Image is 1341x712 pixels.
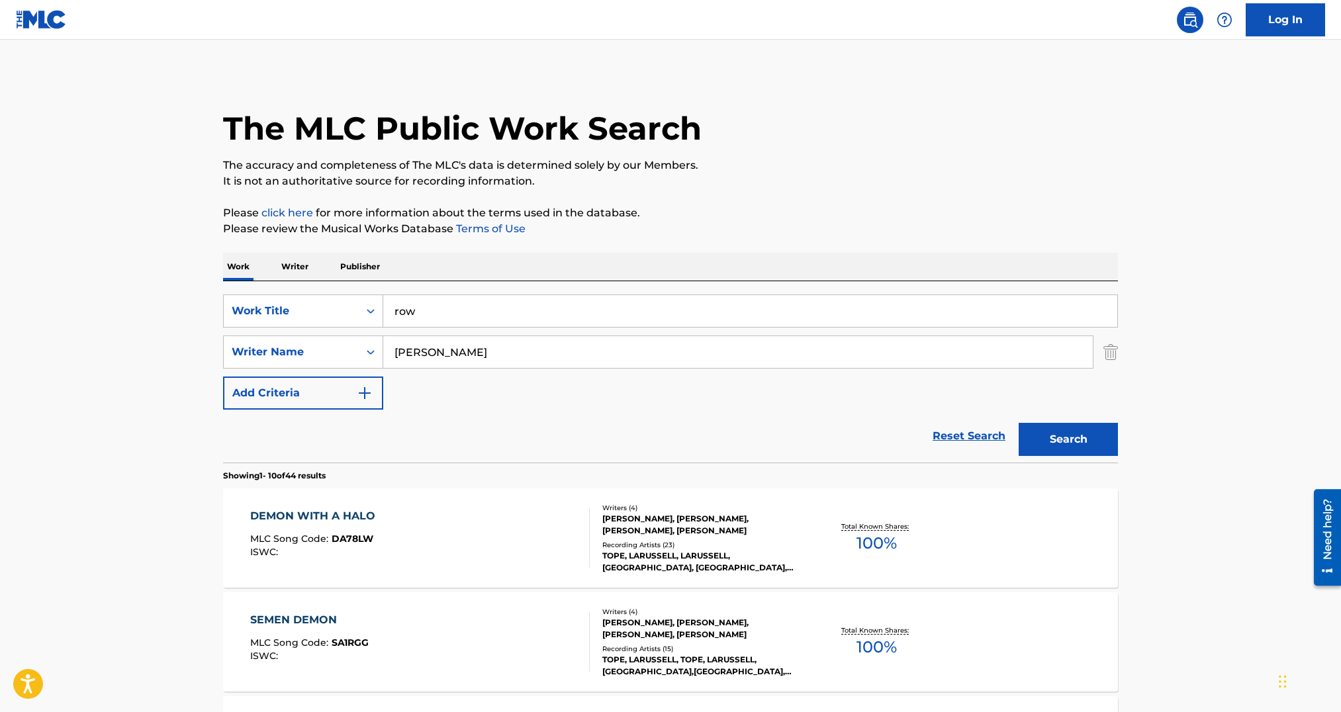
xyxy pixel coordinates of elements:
a: Log In [1246,3,1325,36]
a: Reset Search [926,422,1012,451]
div: Recording Artists ( 23 ) [602,540,802,550]
button: Add Criteria [223,377,383,410]
div: Writers ( 4 ) [602,503,802,513]
form: Search Form [223,294,1118,463]
span: MLC Song Code : [250,533,332,545]
div: Writers ( 4 ) [602,607,802,617]
a: Terms of Use [453,222,526,235]
div: TOPE, LARUSSELL, TOPE, LARUSSELL, [GEOGRAPHIC_DATA],[GEOGRAPHIC_DATA], [GEOGRAPHIC_DATA],[GEOGRAP... [602,654,802,678]
iframe: Chat Widget [1275,648,1341,712]
img: help [1217,12,1232,28]
p: The accuracy and completeness of The MLC's data is determined solely by our Members. [223,157,1118,173]
p: Please for more information about the terms used in the database. [223,205,1118,221]
p: It is not an authoritative source for recording information. [223,173,1118,189]
iframe: Resource Center [1304,484,1341,590]
p: Total Known Shares: [841,521,912,531]
h1: The MLC Public Work Search [223,109,702,148]
a: Public Search [1177,7,1203,33]
a: click here [261,206,313,219]
img: MLC Logo [16,10,67,29]
span: MLC Song Code : [250,637,332,648]
div: Writer Name [232,344,351,360]
a: SEMEN DEMONMLC Song Code:SA1RGGISWC:Writers (4)[PERSON_NAME], [PERSON_NAME], [PERSON_NAME], [PERS... [223,592,1118,691]
p: Please review the Musical Works Database [223,221,1118,237]
span: DA78LW [332,533,373,545]
div: Help [1211,7,1238,33]
span: 100 % [856,531,897,555]
img: Delete Criterion [1103,335,1118,369]
span: 100 % [856,635,897,659]
p: Total Known Shares: [841,625,912,635]
div: Recording Artists ( 15 ) [602,644,802,654]
div: SEMEN DEMON [250,612,369,628]
div: TOPE, LARUSSELL, LARUSSELL, [GEOGRAPHIC_DATA], [GEOGRAPHIC_DATA], [GEOGRAPHIC_DATA],[GEOGRAPHIC_D... [602,550,802,574]
div: [PERSON_NAME], [PERSON_NAME], [PERSON_NAME], [PERSON_NAME] [602,617,802,641]
div: [PERSON_NAME], [PERSON_NAME], [PERSON_NAME], [PERSON_NAME] [602,513,802,537]
div: DEMON WITH A HALO [250,508,382,524]
p: Showing 1 - 10 of 44 results [223,470,326,482]
p: Publisher [336,253,384,281]
span: SA1RGG [332,637,369,648]
p: Work [223,253,254,281]
a: DEMON WITH A HALOMLC Song Code:DA78LWISWC:Writers (4)[PERSON_NAME], [PERSON_NAME], [PERSON_NAME],... [223,488,1118,588]
img: search [1182,12,1198,28]
div: Drag [1279,662,1287,701]
button: Search [1019,423,1118,456]
p: Writer [277,253,312,281]
span: ISWC : [250,650,281,662]
img: 9d2ae6d4665cec9f34b9.svg [357,385,373,401]
div: Work Title [232,303,351,319]
span: ISWC : [250,546,281,558]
